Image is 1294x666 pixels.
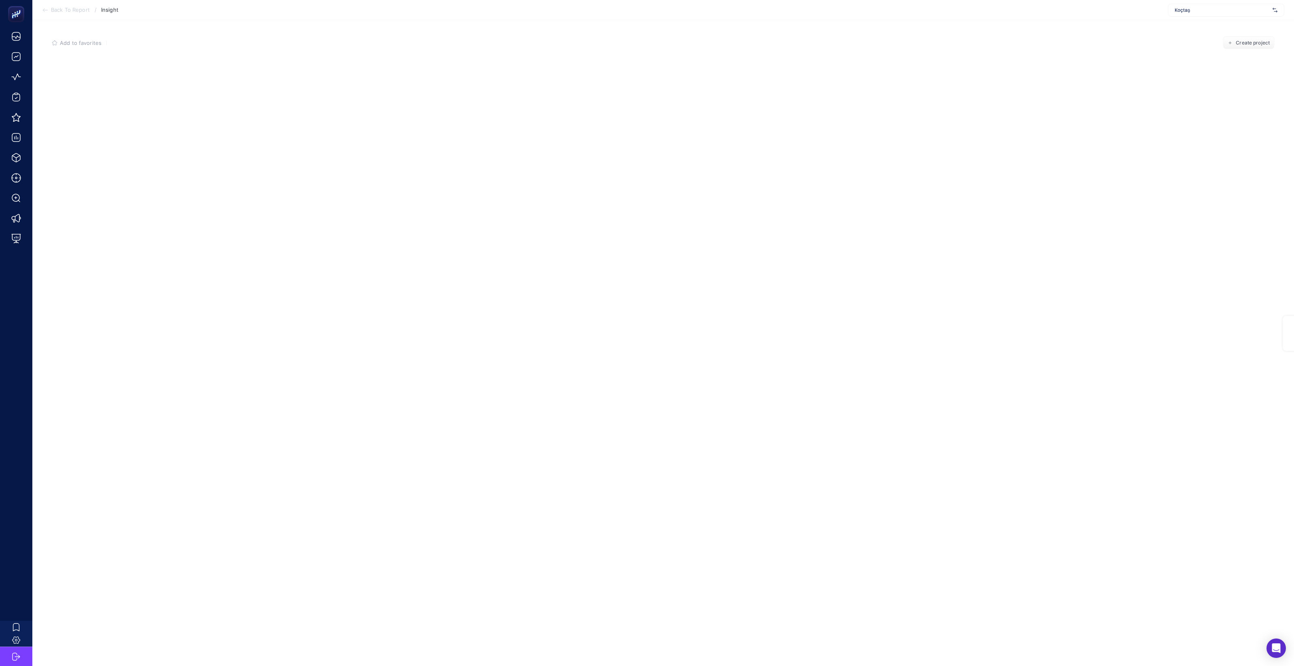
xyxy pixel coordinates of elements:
[60,40,101,46] span: Add to favorites
[95,6,97,13] span: /
[101,7,118,13] span: Insight
[51,7,90,13] span: Back To Report
[1175,7,1269,13] span: Koçtaş
[1267,639,1286,658] div: Open Intercom Messenger
[1236,40,1270,46] span: Create project
[1223,36,1275,49] button: Create project
[52,40,101,46] button: Add to favorites
[1273,6,1277,14] img: svg%3e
